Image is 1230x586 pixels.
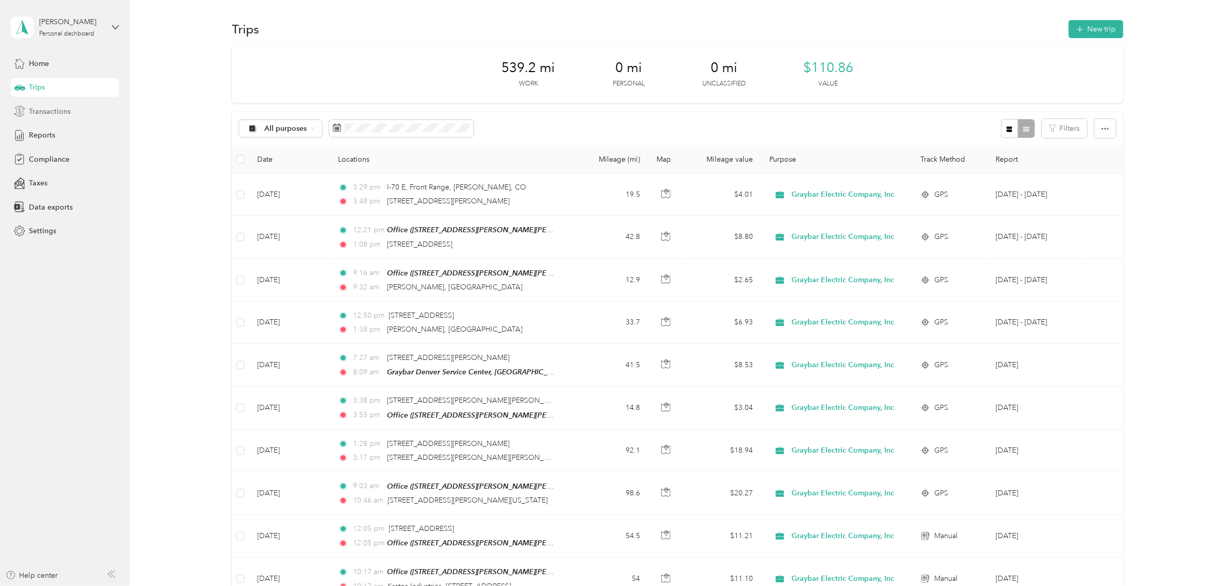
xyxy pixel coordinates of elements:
[987,430,1085,472] td: Sep 2025
[686,216,761,258] td: $8.80
[353,352,382,364] span: 7:27 am
[762,145,912,174] th: Purpose
[934,488,948,499] span: GPS
[249,174,330,216] td: [DATE]
[249,145,330,174] th: Date
[353,538,382,549] span: 12:05 pm
[387,269,596,278] span: Office ([STREET_ADDRESS][PERSON_NAME][PERSON_NAME])
[388,496,548,505] span: [STREET_ADDRESS][PERSON_NAME][US_STATE]
[934,530,957,542] span: Manual
[912,145,987,174] th: Track Method
[791,402,894,413] span: Graybar Electric Company, Inc
[615,60,642,76] span: 0 mi
[249,515,330,558] td: [DATE]
[249,430,330,472] td: [DATE]
[29,154,70,165] span: Compliance
[387,283,523,291] span: [PERSON_NAME], [GEOGRAPHIC_DATA]
[353,395,382,406] span: 3:38 pm
[577,387,648,429] td: 14.8
[387,439,510,448] span: [STREET_ADDRESS][PERSON_NAME]
[577,515,648,558] td: 54.5
[791,445,894,456] span: Graybar Electric Company, Inc
[387,539,596,547] span: Office ([STREET_ADDRESS][PERSON_NAME][PERSON_NAME])
[249,387,330,429] td: [DATE]
[934,231,948,243] span: GPS
[686,430,761,472] td: $18.94
[29,226,56,236] span: Settings
[353,267,382,279] span: 9:16 am
[264,125,307,132] span: All purposes
[686,515,761,558] td: $11.21
[6,570,58,581] button: Help center
[819,79,838,89] p: Value
[29,130,55,141] span: Reports
[353,239,382,250] span: 1:08 pm
[249,344,330,387] td: [DATE]
[791,488,894,499] span: Graybar Electric Company, Inc
[387,396,567,405] span: [STREET_ADDRESS][PERSON_NAME][PERSON_NAME]
[353,310,384,321] span: 12:50 pm
[387,411,596,420] span: Office ([STREET_ADDRESS][PERSON_NAME][PERSON_NAME])
[1172,528,1230,586] iframe: Everlance-gr Chat Button Frame
[519,79,538,89] p: Work
[803,60,853,76] span: $110.86
[29,82,45,93] span: Trips
[934,274,948,286] span: GPS
[249,302,330,344] td: [DATE]
[686,472,761,515] td: $20.27
[987,174,1085,216] td: Sep 1 - 30, 2025
[353,225,382,236] span: 12:21 pm
[577,145,648,174] th: Mileage (mi)
[987,302,1085,344] td: Sep 1 - 30, 2025
[934,402,948,413] span: GPS
[686,344,761,387] td: $8.53
[387,567,596,576] span: Office ([STREET_ADDRESS][PERSON_NAME][PERSON_NAME])
[353,282,382,293] span: 9:32 am
[353,438,382,450] span: 1:28 pm
[686,259,761,302] td: $2.65
[387,226,596,234] span: Office ([STREET_ADDRESS][PERSON_NAME][PERSON_NAME])
[353,495,383,506] span: 10:46 am
[791,530,894,542] span: Graybar Electric Company, Inc
[791,317,894,328] span: Graybar Electric Company, Inc
[387,325,523,334] span: [PERSON_NAME], [GEOGRAPHIC_DATA]
[987,216,1085,258] td: Sep 1 - 30, 2025
[934,573,957,584] span: Manual
[29,58,49,69] span: Home
[987,259,1085,302] td: Sep 1 - 30, 2025
[389,311,454,320] span: [STREET_ADDRESS]
[249,472,330,515] td: [DATE]
[501,60,555,76] span: 539.2 mi
[711,60,737,76] span: 0 mi
[791,359,894,371] span: Graybar Electric Company, Inc
[686,387,761,429] td: $3.04
[934,189,948,200] span: GPS
[353,196,382,207] span: 3:48 pm
[577,430,648,472] td: 92.1
[387,240,452,249] span: [STREET_ADDRESS]
[389,524,454,533] span: [STREET_ADDRESS]
[934,359,948,371] span: GPS
[353,523,384,535] span: 12:05 pm
[791,274,894,286] span: Graybar Electric Company, Inc
[387,353,510,362] span: [STREET_ADDRESS][PERSON_NAME]
[613,79,645,89] p: Personal
[686,174,761,216] td: $4.01
[387,197,510,205] span: [STREET_ADDRESS][PERSON_NAME]
[387,183,526,192] span: I-70 E, Front Range, [PERSON_NAME], CO
[353,480,382,492] span: 9:03 am
[1042,119,1087,138] button: Filters
[232,24,259,35] h1: Trips
[1069,20,1123,38] button: New trip
[39,31,94,37] div: Personal dashboard
[987,344,1085,387] td: Sep 2025
[353,409,382,421] span: 3:55 pm
[987,472,1085,515] td: Sep 2025
[987,387,1085,429] td: Sep 2025
[249,216,330,258] td: [DATE]
[29,106,71,117] span: Transactions
[987,145,1085,174] th: Report
[686,145,761,174] th: Mileage value
[702,79,746,89] p: Unclassified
